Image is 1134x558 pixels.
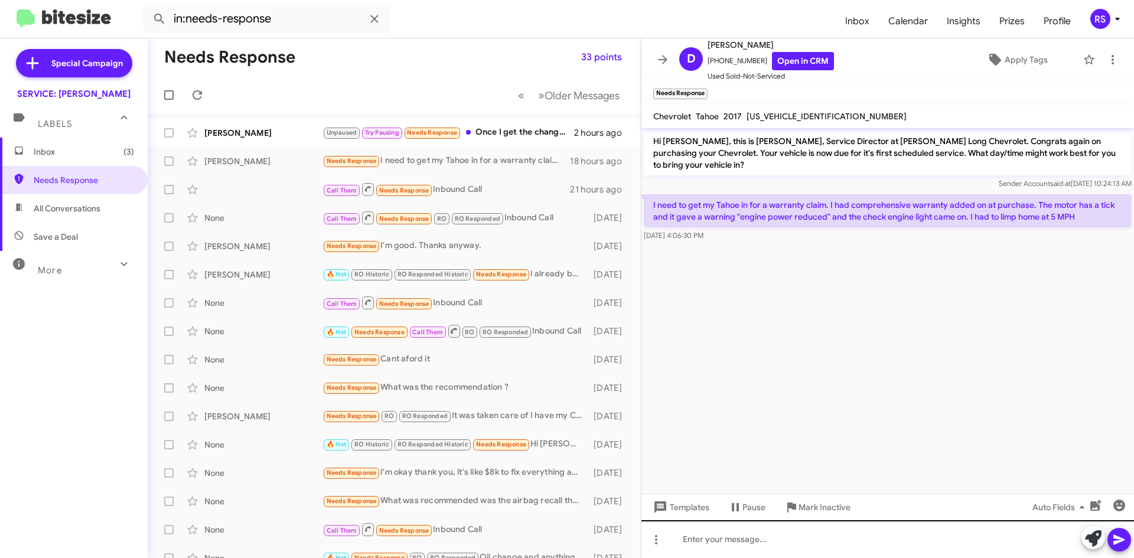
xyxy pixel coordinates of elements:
[204,297,322,309] div: None
[687,50,696,68] span: D
[1005,49,1048,70] span: Apply Tags
[204,212,322,224] div: None
[588,524,631,536] div: [DATE]
[379,300,429,308] span: Needs Response
[379,187,429,194] span: Needs Response
[742,497,765,518] span: Pause
[1023,497,1099,518] button: Auto Fields
[322,353,588,366] div: Cant aford it
[322,182,570,197] div: Inbound Call
[327,300,357,308] span: Call Them
[204,127,322,139] div: [PERSON_NAME]
[322,381,588,394] div: What was the recommendation ?
[327,328,347,336] span: 🔥 Hot
[204,524,322,536] div: None
[511,83,532,107] button: Previous
[644,130,1132,175] p: Hi [PERSON_NAME], this is [PERSON_NAME], Service Director at [PERSON_NAME] Long Chevrolet. Congra...
[476,440,526,448] span: Needs Response
[879,4,937,38] a: Calendar
[588,467,631,479] div: [DATE]
[322,154,570,168] div: I need to get my Tahoe in for a warranty claim. I had comprehensive warranty added on at purchase...
[327,157,377,165] span: Needs Response
[696,111,719,122] span: Tahoe
[34,203,100,214] span: All Conversations
[322,494,588,508] div: What was recommended was the airbag recall that you were supposed to order and was supposed to be...
[204,325,322,337] div: None
[204,410,322,422] div: [PERSON_NAME]
[799,497,850,518] span: Mark Inactive
[322,466,588,479] div: I'm okay thank you, it's like $8k to fix everything and I don't have that
[511,83,627,107] nav: Page navigation example
[51,57,123,69] span: Special Campaign
[38,265,62,276] span: More
[1090,9,1110,29] div: RS
[123,146,134,158] span: (3)
[937,4,990,38] a: Insights
[327,187,357,194] span: Call Them
[644,194,1132,227] p: I need to get my Tahoe in for a warranty claim. I had comprehensive warranty added on at purchase...
[354,440,389,448] span: RO Historic
[204,269,322,280] div: [PERSON_NAME]
[327,440,347,448] span: 🔥 Hot
[775,497,860,518] button: Mark Inactive
[204,240,322,252] div: [PERSON_NAME]
[588,240,631,252] div: [DATE]
[836,4,879,38] a: Inbox
[327,469,377,477] span: Needs Response
[322,210,588,225] div: Inbound Call
[990,4,1034,38] span: Prizes
[143,5,391,33] input: Search
[34,174,134,186] span: Needs Response
[653,111,691,122] span: Chevrolet
[465,328,474,336] span: RO
[322,438,588,451] div: Hi [PERSON_NAME]. No follow-up as yet. However, your service team did apprise me of the recommend...
[483,328,528,336] span: RO Responded
[327,242,377,250] span: Needs Response
[397,440,468,448] span: RO Responded Historic
[570,155,631,167] div: 18 hours ago
[384,412,394,420] span: RO
[708,70,834,82] span: Used Sold-Not-Serviced
[327,129,357,136] span: Unpaused
[518,88,524,103] span: «
[653,89,708,99] small: Needs Response
[574,127,631,139] div: 2 hours ago
[327,355,377,363] span: Needs Response
[379,215,429,223] span: Needs Response
[531,83,627,107] button: Next
[455,215,500,223] span: RO Responded
[708,52,834,70] span: [PHONE_NUMBER]
[588,410,631,422] div: [DATE]
[354,328,405,336] span: Needs Response
[588,269,631,280] div: [DATE]
[588,212,631,224] div: [DATE]
[379,527,429,534] span: Needs Response
[724,111,742,122] span: 2017
[204,354,322,366] div: None
[204,155,322,167] div: [PERSON_NAME]
[34,231,78,243] span: Save a Deal
[204,495,322,507] div: None
[204,467,322,479] div: None
[1034,4,1080,38] a: Profile
[322,295,588,310] div: Inbound Call
[327,384,377,391] span: Needs Response
[327,270,347,278] span: 🔥 Hot
[641,497,719,518] button: Templates
[164,48,295,67] h1: Needs Response
[327,412,377,420] span: Needs Response
[204,382,322,394] div: None
[588,495,631,507] div: [DATE]
[327,215,357,223] span: Call Them
[16,49,132,77] a: Special Campaign
[581,47,622,68] span: 33 points
[1032,497,1089,518] span: Auto Fields
[570,184,631,195] div: 21 hours ago
[719,497,775,518] button: Pause
[588,439,631,451] div: [DATE]
[322,239,588,253] div: I'm good. Thanks anyway.
[322,267,588,281] div: I already booked the appointment
[34,146,134,158] span: Inbox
